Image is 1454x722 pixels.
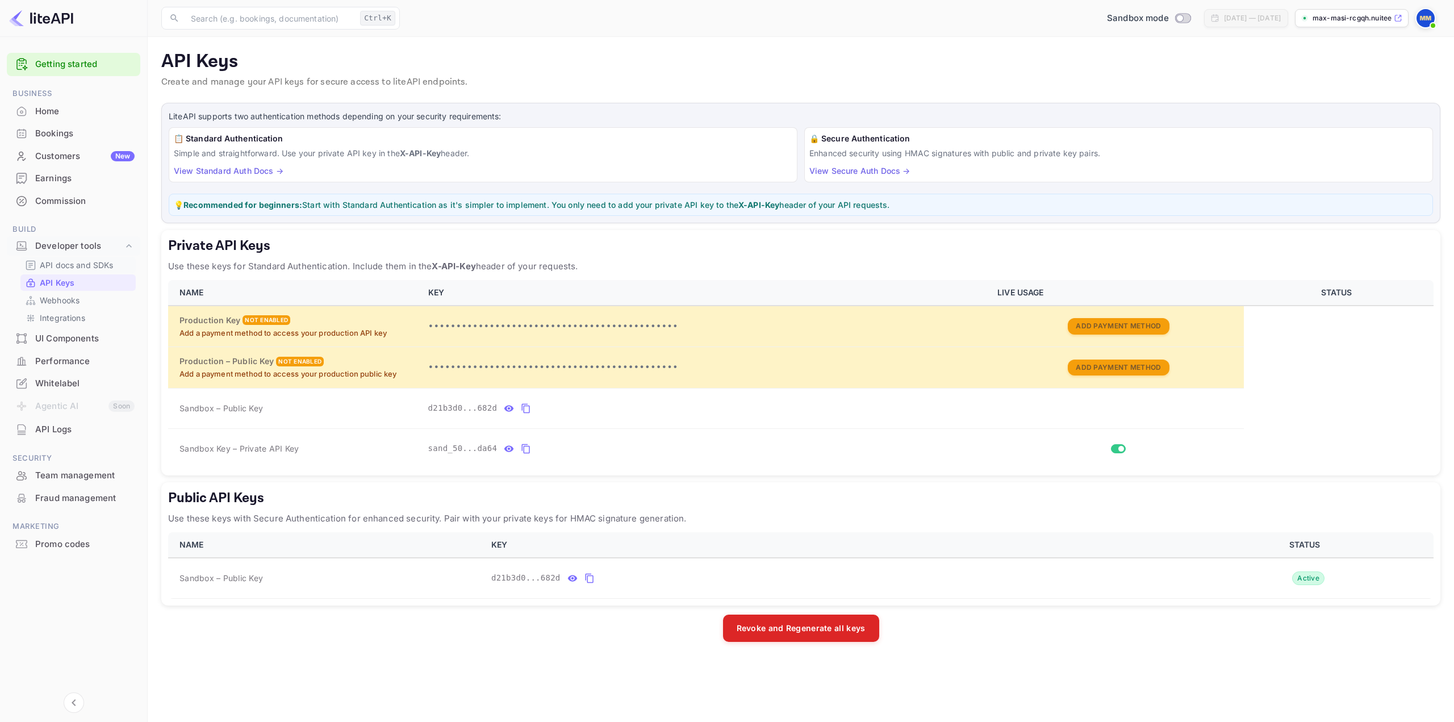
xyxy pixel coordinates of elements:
[35,127,135,140] div: Bookings
[428,402,498,414] span: d21b3d0...682d
[168,532,484,558] th: NAME
[161,76,1440,89] p: Create and manage your API keys for secure access to liteAPI endpoints.
[179,355,274,368] h6: Production – Public Key
[179,572,263,584] span: Sandbox – Public Key
[168,489,1434,507] h5: Public API Keys
[35,195,135,208] div: Commission
[169,110,1433,123] p: LiteAPI supports two authentication methods depending on your security requirements:
[174,199,1428,211] p: 💡 Start with Standard Authentication as it's simpler to implement. You only need to add your priv...
[7,53,140,76] div: Getting started
[360,11,395,26] div: Ctrl+K
[1313,13,1392,23] p: max-masi-rcgqh.nuitee....
[7,419,140,441] div: API Logs
[168,532,1434,599] table: public api keys table
[484,532,1180,558] th: KEY
[7,487,140,508] a: Fraud management
[35,492,135,505] div: Fraud management
[35,240,123,253] div: Developer tools
[991,280,1244,306] th: LIVE USAGE
[7,350,140,372] a: Performance
[183,200,302,210] strong: Recommended for beginners:
[7,328,140,349] a: UI Components
[7,328,140,350] div: UI Components
[168,280,421,306] th: NAME
[7,168,140,190] div: Earnings
[1224,13,1281,23] div: [DATE] — [DATE]
[428,320,984,333] p: •••••••••••••••••••••••••••••••••••••••••••••
[7,190,140,212] div: Commission
[7,236,140,256] div: Developer tools
[7,87,140,100] span: Business
[1244,280,1434,306] th: STATUS
[1068,362,1169,372] a: Add Payment Method
[40,312,85,324] p: Integrations
[168,512,1434,525] p: Use these keys with Secure Authentication for enhanced security. Pair with your private keys for ...
[64,692,84,713] button: Collapse navigation
[7,123,140,144] a: Bookings
[179,314,240,327] h6: Production Key
[179,369,415,380] p: Add a payment method to access your production public key
[174,132,792,145] h6: 📋 Standard Authentication
[35,355,135,368] div: Performance
[35,172,135,185] div: Earnings
[1068,321,1169,331] a: Add Payment Method
[35,469,135,482] div: Team management
[35,538,135,551] div: Promo codes
[432,261,475,272] strong: X-API-Key
[809,166,910,176] a: View Secure Auth Docs →
[168,260,1434,273] p: Use these keys for Standard Authentication. Include them in the header of your requests.
[25,312,131,324] a: Integrations
[738,200,779,210] strong: X-API-Key
[7,465,140,487] div: Team management
[7,190,140,211] a: Commission
[7,452,140,465] span: Security
[428,361,984,374] p: •••••••••••••••••••••••••••••••••••••••••••••
[20,257,136,273] div: API docs and SDKs
[20,274,136,291] div: API Keys
[7,520,140,533] span: Marketing
[7,101,140,123] div: Home
[25,294,131,306] a: Webhooks
[7,350,140,373] div: Performance
[276,357,324,366] div: Not enabled
[400,148,441,158] strong: X-API-Key
[7,223,140,236] span: Build
[20,292,136,308] div: Webhooks
[243,315,290,325] div: Not enabled
[723,615,879,642] button: Revoke and Regenerate all keys
[7,145,140,168] div: CustomersNew
[7,533,140,556] div: Promo codes
[9,9,73,27] img: LiteAPI logo
[168,237,1434,255] h5: Private API Keys
[7,145,140,166] a: CustomersNew
[491,572,561,584] span: d21b3d0...682d
[35,58,135,71] a: Getting started
[35,332,135,345] div: UI Components
[428,443,498,454] span: sand_50...da64
[1292,571,1325,585] div: Active
[174,166,283,176] a: View Standard Auth Docs →
[184,7,356,30] input: Search (e.g. bookings, documentation)
[7,101,140,122] a: Home
[35,377,135,390] div: Whitelabel
[35,150,135,163] div: Customers
[7,123,140,145] div: Bookings
[809,147,1428,159] p: Enhanced security using HMAC signatures with public and private key pairs.
[1180,532,1434,558] th: STATUS
[7,373,140,395] div: Whitelabel
[809,132,1428,145] h6: 🔒 Secure Authentication
[35,423,135,436] div: API Logs
[1107,12,1169,25] span: Sandbox mode
[40,294,80,306] p: Webhooks
[40,277,74,289] p: API Keys
[25,277,131,289] a: API Keys
[111,151,135,161] div: New
[174,147,792,159] p: Simple and straightforward. Use your private API key in the header.
[179,444,299,453] span: Sandbox Key – Private API Key
[20,310,136,326] div: Integrations
[179,328,415,339] p: Add a payment method to access your production API key
[1417,9,1435,27] img: Max Masi
[7,487,140,510] div: Fraud management
[1068,360,1169,376] button: Add Payment Method
[161,51,1440,73] p: API Keys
